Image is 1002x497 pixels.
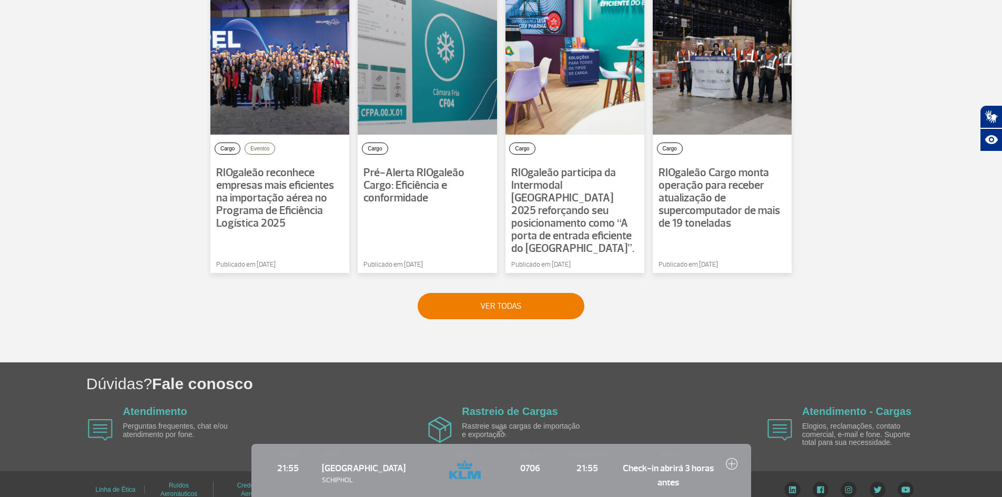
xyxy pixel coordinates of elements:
button: Abrir recursos assistivos. [980,128,1002,151]
span: Fale conosco [152,375,253,392]
p: Rastreie suas cargas de importação e exportação. [462,422,583,439]
span: CIA AÉREA [449,452,496,459]
a: Atendimento [123,405,187,417]
img: airplane icon [767,419,792,441]
div: Plugin de acessibilidade da Hand Talk. [980,105,1002,151]
span: HORÁRIO ESTIMADO [564,452,611,459]
button: Cargo [362,143,388,155]
span: Pré-Alerta RIOgaleão Cargo: Eficiência e conformidade [363,166,464,205]
span: STATUS [621,452,715,459]
h1: Dúvidas? [86,373,1002,394]
span: 21:55 [564,461,611,475]
span: Publicado em [DATE] [511,260,571,270]
img: airplane icon [88,419,113,441]
span: Publicado em [DATE] [363,260,423,270]
button: Cargo [509,143,535,155]
span: SCHIPHOL [322,475,439,485]
p: Perguntas frequentes, chat e/ou atendimento por fone. [123,422,244,439]
span: 0706 [507,461,553,475]
img: airplane icon [428,417,452,443]
button: Cargo [657,143,683,155]
span: RIOgaleão participa da Intermodal [GEOGRAPHIC_DATA] 2025 reforçando seu posicionamento como “A po... [511,166,634,256]
button: Cargo [215,143,240,155]
a: Rastreio de Cargas [462,405,558,417]
span: RIOgaleão reconhece empresas mais eficientes na importação aérea no Programa de Eficiência Logíst... [216,166,334,230]
p: Elogios, reclamações, contato comercial, e-mail e fone. Suporte total para sua necessidade. [802,422,923,447]
button: Eventos [245,143,275,155]
span: 21:55 [265,461,311,475]
span: Nº DO VOO [507,452,553,459]
a: Atendimento - Cargas [802,405,912,417]
span: RIOgaleão Cargo monta operação para receber atualização de supercomputador de mais de 19 toneladas [659,166,780,230]
span: Publicado em [DATE] [216,260,276,270]
button: Abrir tradutor de língua de sinais. [980,105,1002,128]
span: [GEOGRAPHIC_DATA] [322,462,406,474]
button: VER TODAS [418,293,584,319]
span: Check-in abrirá 3 horas antes [621,461,715,489]
span: Publicado em [DATE] [659,260,718,270]
span: HORÁRIO [265,452,311,459]
span: DESTINO [322,452,439,459]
